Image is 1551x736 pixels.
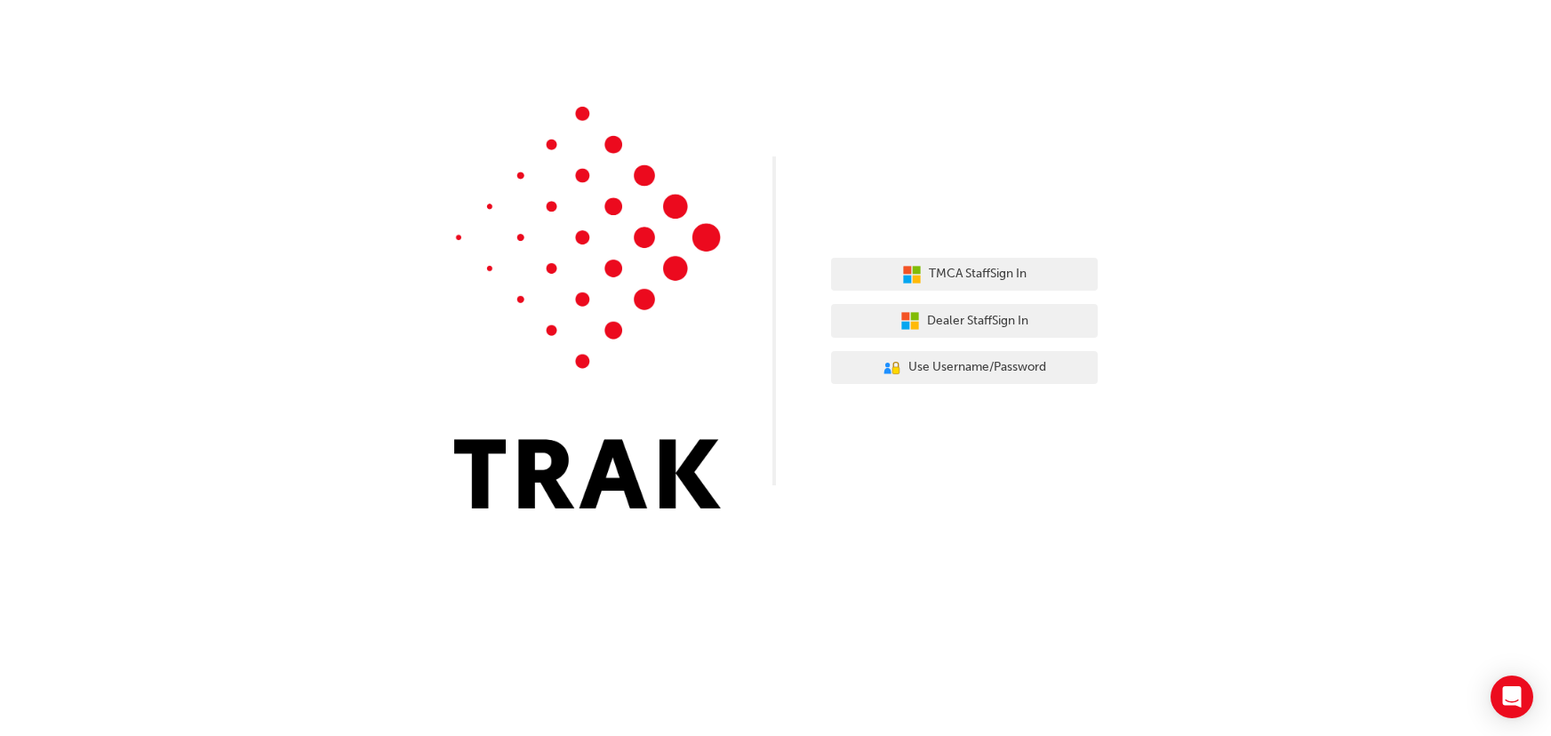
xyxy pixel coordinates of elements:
[1491,676,1533,718] div: Open Intercom Messenger
[929,264,1027,284] span: TMCA Staff Sign In
[927,311,1028,332] span: Dealer Staff Sign In
[908,357,1046,378] span: Use Username/Password
[831,258,1098,292] button: TMCA StaffSign In
[454,107,721,508] img: Trak
[831,351,1098,385] button: Use Username/Password
[831,304,1098,338] button: Dealer StaffSign In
